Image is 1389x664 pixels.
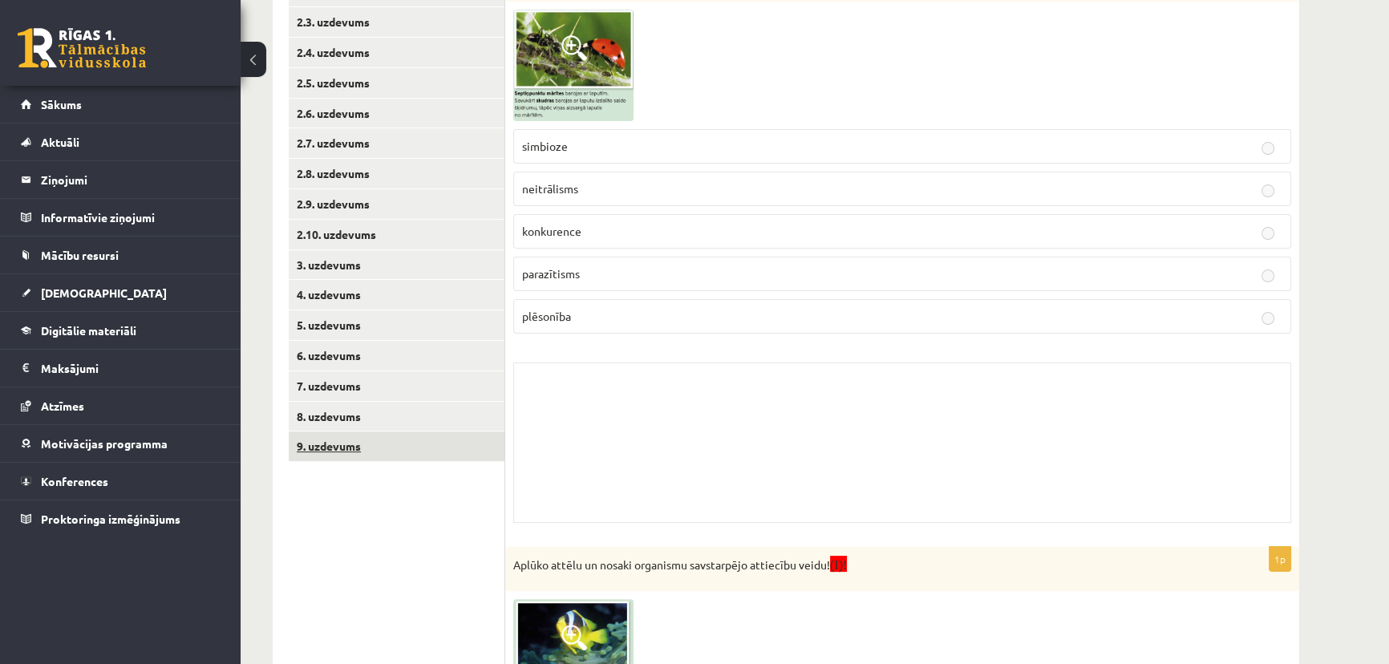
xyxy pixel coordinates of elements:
a: 2.5. uzdevums [289,68,504,98]
a: 5. uzdevums [289,310,504,340]
span: (I)! [830,558,847,572]
a: 3. uzdevums [289,250,504,280]
span: Konferences [41,474,108,488]
legend: Maksājumi [41,350,221,387]
a: 2.3. uzdevums [289,7,504,37]
span: Digitālie materiāli [41,323,136,338]
a: Proktoringa izmēģinājums [21,500,221,537]
a: Digitālie materiāli [21,312,221,349]
a: Aktuāli [21,123,221,160]
a: 2.4. uzdevums [289,38,504,67]
span: Motivācijas programma [41,436,168,451]
a: Motivācijas programma [21,425,221,462]
input: plēsonība [1261,312,1274,325]
span: Mācību resursi [41,248,119,262]
a: [DEMOGRAPHIC_DATA] [21,274,221,311]
a: 4. uzdevums [289,280,504,310]
a: Rīgas 1. Tālmācības vidusskola [18,28,146,68]
legend: Informatīvie ziņojumi [41,199,221,236]
a: Sākums [21,86,221,123]
a: 2.9. uzdevums [289,189,504,219]
span: Proktoringa izmēģinājums [41,512,180,526]
input: parazītisms [1261,269,1274,282]
span: konkurence [522,224,581,238]
span: parazītisms [522,266,580,281]
a: Atzīmes [21,387,221,424]
a: 9. uzdevums [289,431,504,461]
a: Konferences [21,463,221,500]
a: 2.8. uzdevums [289,159,504,188]
span: simbioze [522,139,568,153]
p: Aplūko attēlu un nosaki organismu savstarpējo attiecību veidu! [513,555,1211,573]
legend: Ziņojumi [41,161,221,198]
input: simbioze [1261,142,1274,155]
a: 7. uzdevums [289,371,504,401]
span: Atzīmes [41,399,84,413]
input: neitrālisms [1261,184,1274,197]
span: Aktuāli [41,135,79,149]
span: [DEMOGRAPHIC_DATA] [41,285,167,300]
a: 2.7. uzdevums [289,128,504,158]
span: neitrālisms [522,181,578,196]
a: 6. uzdevums [289,341,504,370]
input: konkurence [1261,227,1274,240]
a: 8. uzdevums [289,402,504,431]
a: Ziņojumi [21,161,221,198]
a: Informatīvie ziņojumi [21,199,221,236]
a: 2.6. uzdevums [289,99,504,128]
img: 1.png [513,10,634,121]
a: Maksājumi [21,350,221,387]
span: plēsonība [522,309,571,323]
p: 1p [1269,546,1291,572]
a: Mācību resursi [21,237,221,273]
span: Sākums [41,97,82,111]
a: 2.10. uzdevums [289,220,504,249]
